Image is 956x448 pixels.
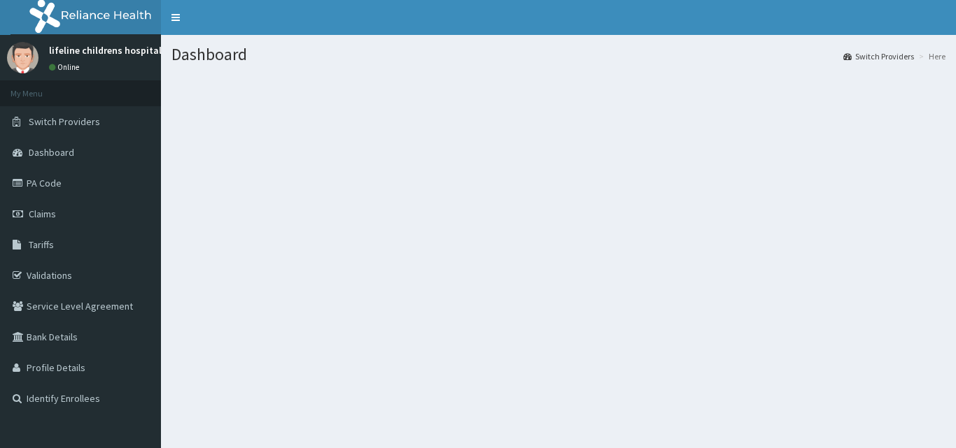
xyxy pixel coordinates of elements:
[29,208,56,220] span: Claims
[843,50,914,62] a: Switch Providers
[915,50,946,62] li: Here
[49,62,83,72] a: Online
[7,42,38,73] img: User Image
[29,238,54,251] span: Tariffs
[29,146,74,159] span: Dashboard
[49,45,162,55] p: lifeline childrens hospital
[29,115,100,128] span: Switch Providers
[171,45,946,64] h1: Dashboard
